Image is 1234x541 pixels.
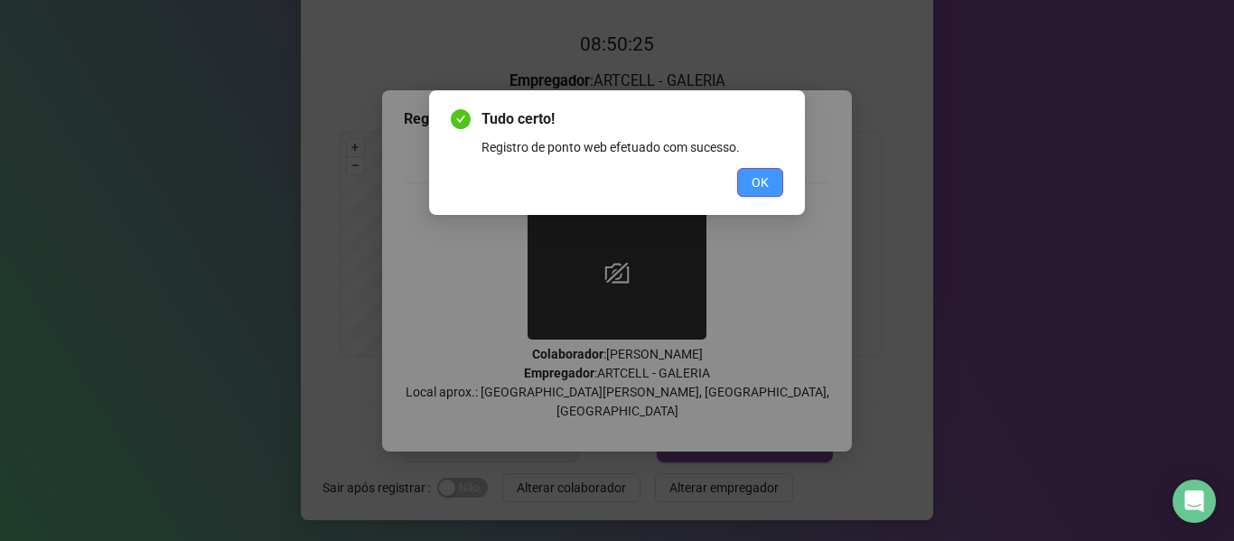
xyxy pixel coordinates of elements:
span: OK [752,173,769,192]
button: OK [737,168,783,197]
span: check-circle [451,109,471,129]
span: Tudo certo! [481,108,783,130]
div: Registro de ponto web efetuado com sucesso. [481,137,783,157]
div: Open Intercom Messenger [1173,480,1216,523]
